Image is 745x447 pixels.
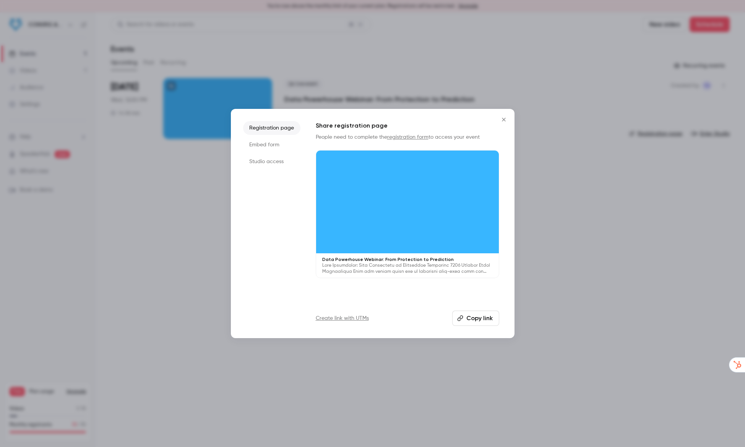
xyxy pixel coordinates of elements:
a: Data Powerhouse Webinar: From Protection to PredictionLore Ipsumdolor: Sita Consectetu ad Elitsed... [316,150,499,278]
li: Studio access [243,155,300,168]
a: registration form [387,134,428,140]
a: Create link with UTMs [316,314,369,322]
p: People need to complete the to access your event [316,133,499,141]
p: Lore Ipsumdolor: Sita Consectetu ad Elitseddoe Temporinc 7206 Utlabor Etdol Magnaaliqua Enim adm ... [322,262,493,275]
h1: Share registration page [316,121,499,130]
button: Copy link [452,311,499,326]
li: Embed form [243,138,300,152]
li: Registration page [243,121,300,135]
button: Close [496,112,511,127]
p: Data Powerhouse Webinar: From Protection to Prediction [322,256,493,262]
